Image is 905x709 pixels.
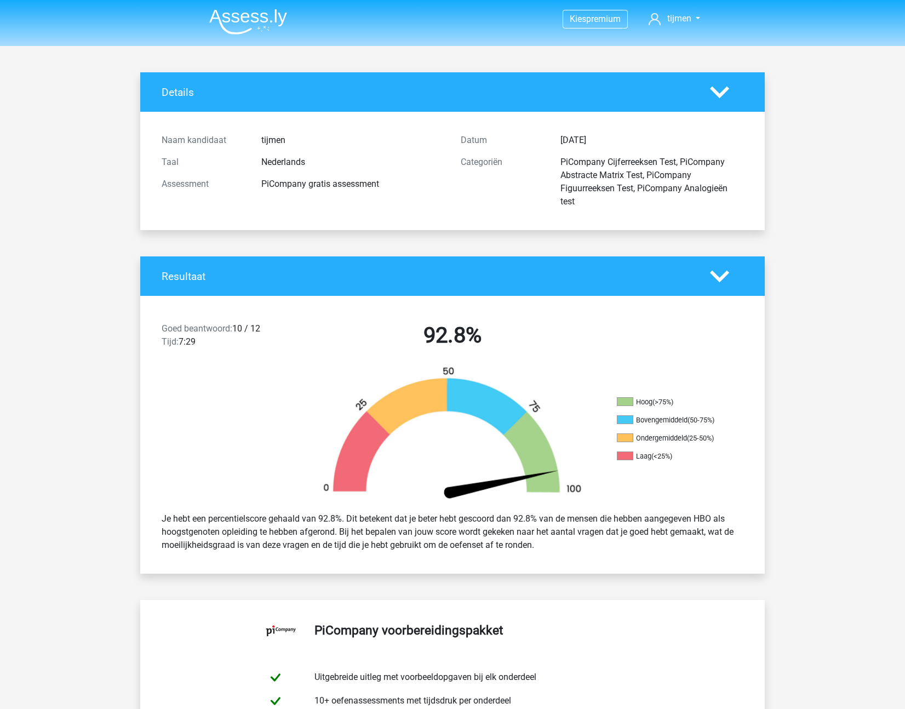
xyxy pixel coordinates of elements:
[687,434,714,442] div: (25-50%)
[153,322,303,353] div: 10 / 12 7:29
[586,14,621,24] span: premium
[552,134,752,147] div: [DATE]
[253,134,452,147] div: tijmen
[617,397,726,407] li: Hoog
[452,156,552,208] div: Categoriën
[667,13,691,24] span: tijmen
[162,86,694,99] h4: Details
[153,156,253,169] div: Taal
[162,323,232,334] span: Goed beantwoord:
[651,452,672,460] div: (<25%)
[305,366,600,504] img: 93.7c1f0b3fad9f.png
[617,415,726,425] li: Bovengemiddeld
[570,14,586,24] span: Kies
[552,156,752,208] div: PiCompany Cijferreeksen Test, PiCompany Abstracte Matrix Test, PiCompany Figuurreeksen Test, PiCo...
[253,156,452,169] div: Nederlands
[162,336,179,347] span: Tijd:
[652,398,673,406] div: (>75%)
[162,270,694,283] h4: Resultaat
[563,12,627,26] a: Kiespremium
[253,178,452,191] div: PiCompany gratis assessment
[311,322,594,348] h2: 92.8%
[617,433,726,443] li: Ondergemiddeld
[617,451,726,461] li: Laag
[153,134,253,147] div: Naam kandidaat
[153,178,253,191] div: Assessment
[452,134,552,147] div: Datum
[644,12,704,25] a: tijmen
[153,508,752,556] div: Je hebt een percentielscore gehaald van 92.8%. Dit betekent dat je beter hebt gescoord dan 92.8% ...
[209,9,287,35] img: Assessly
[688,416,714,424] div: (50-75%)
